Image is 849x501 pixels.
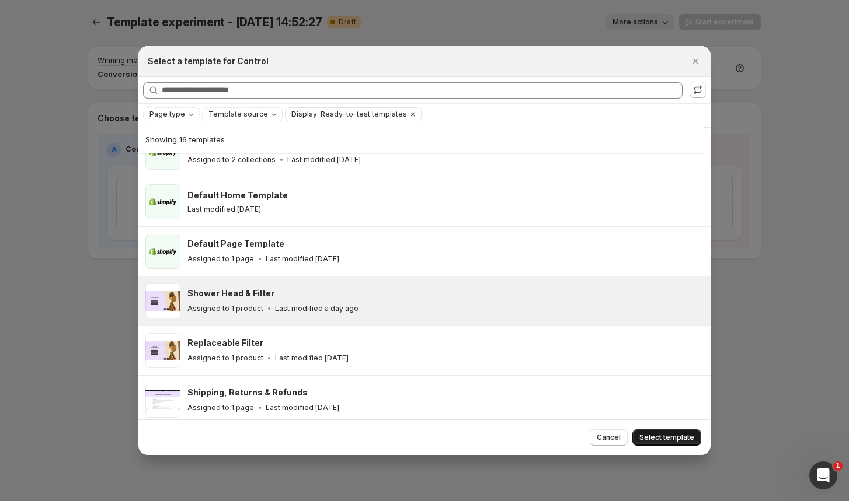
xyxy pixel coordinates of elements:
span: 1 [833,461,843,471]
span: Cancel [597,433,621,442]
p: Last modified a day ago [275,304,359,313]
p: Last modified [DATE] [266,403,339,412]
p: Assigned to 1 page [187,254,254,264]
p: Last modified [DATE] [187,205,261,214]
button: Display: Ready-to-test templates [286,108,407,121]
p: Assigned to 2 collections [187,155,276,164]
h3: Shower Head & Filter [187,288,274,299]
button: Cancel [590,429,628,446]
p: Last modified [DATE] [266,254,339,264]
p: Assigned to 1 product [187,304,263,313]
h3: Default Page Template [187,238,284,250]
h3: Shipping, Returns & Refunds [187,387,308,398]
span: Showing 16 templates [145,135,225,144]
span: Template source [208,110,268,119]
button: Select template [632,429,701,446]
button: Close [687,53,704,69]
h3: Default Home Template [187,190,288,201]
button: Page type [144,108,199,121]
img: Default Page Template [145,234,180,269]
h2: Select a template for Control [148,55,269,67]
iframe: Intercom live chat [809,461,837,489]
p: Assigned to 1 product [187,353,263,363]
p: Last modified [DATE] [287,155,361,164]
button: Clear [407,108,419,121]
span: Display: Ready-to-test templates [291,110,407,119]
span: Select template [639,433,694,442]
p: Last modified [DATE] [275,353,349,363]
img: Default Home Template [145,184,180,219]
button: Template source [203,108,282,121]
span: Page type [149,110,185,119]
h3: Replaceable Filter [187,337,263,349]
p: Assigned to 1 page [187,403,254,412]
